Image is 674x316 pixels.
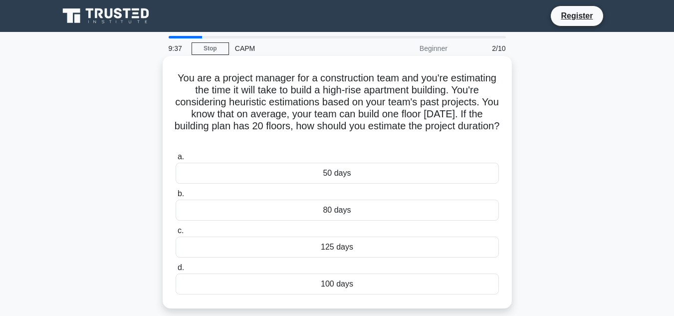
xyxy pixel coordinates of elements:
[178,226,184,235] span: c.
[453,38,512,58] div: 2/10
[555,9,599,22] a: Register
[176,237,499,258] div: 125 days
[176,200,499,221] div: 80 days
[178,263,184,272] span: d.
[192,42,229,55] a: Stop
[176,163,499,184] div: 50 days
[175,72,500,145] h5: You are a project manager for a construction team and you're estimating the time it will take to ...
[163,38,192,58] div: 9:37
[178,152,184,161] span: a.
[178,189,184,198] span: b.
[366,38,453,58] div: Beginner
[176,274,499,295] div: 100 days
[229,38,366,58] div: CAPM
